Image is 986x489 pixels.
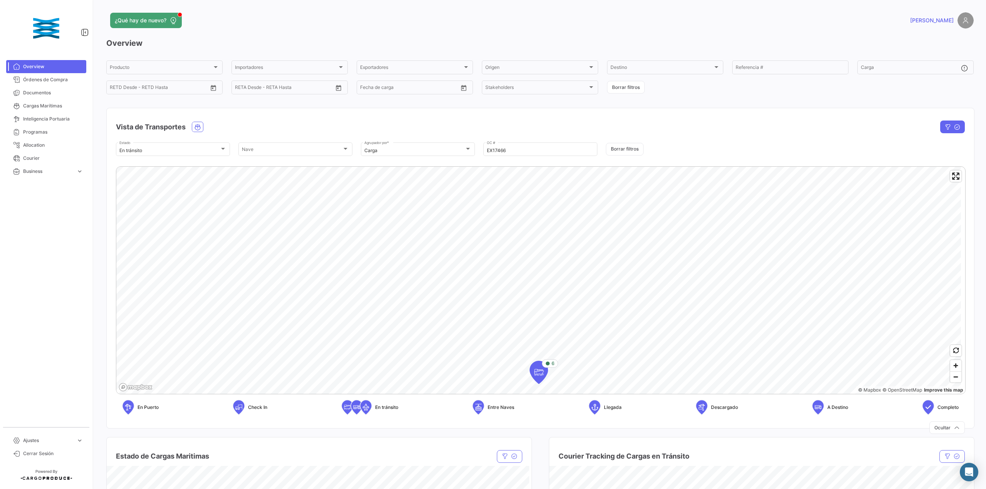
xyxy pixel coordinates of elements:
[957,12,974,28] img: placeholder-user.png
[604,404,622,411] span: Llegada
[6,126,86,139] a: Programas
[6,73,86,86] a: Órdenes de Compra
[950,171,961,182] button: Enter fullscreen
[937,404,959,411] span: Completo
[360,66,463,71] span: Exportadores
[929,421,965,434] button: Ocultar
[23,76,83,83] span: Órdenes de Compra
[235,66,337,71] span: Importadores
[6,99,86,112] a: Cargas Marítimas
[882,387,922,393] a: OpenStreetMap
[235,86,249,91] input: Desde
[242,148,342,153] span: Nave
[610,66,713,71] span: Destino
[858,387,881,393] a: Mapbox
[711,404,738,411] span: Descargado
[558,451,689,462] h4: Courier Tracking de Cargas en Tránsito
[106,38,974,49] h3: Overview
[6,60,86,73] a: Overview
[379,86,427,91] input: Hasta
[950,372,961,382] span: Zoom out
[458,82,470,94] button: Open calendar
[27,9,65,48] img: customer_38.png
[115,17,166,24] span: ¿Qué hay de nuevo?
[129,86,176,91] input: Hasta
[6,139,86,152] a: Allocation
[138,404,159,411] span: En Puerto
[23,129,83,136] span: Programas
[552,360,555,367] span: 6
[485,86,588,91] span: Stakeholders
[76,437,83,444] span: expand_more
[6,86,86,99] a: Documentos
[23,450,83,457] span: Cerrar Sesión
[110,13,182,28] button: ¿Qué hay de nuevo?
[23,116,83,122] span: Inteligencia Portuaria
[23,155,83,162] span: Courier
[960,463,978,481] div: Abrir Intercom Messenger
[23,102,83,109] span: Cargas Marítimas
[375,404,398,411] span: En tránsito
[248,404,267,411] span: Check In
[116,167,961,395] canvas: Map
[606,143,644,156] button: Borrar filtros
[23,168,73,175] span: Business
[924,387,963,393] a: Map feedback
[23,142,83,149] span: Allocation
[119,147,142,153] mat-select-trigger: En tránsito
[364,147,377,153] mat-select-trigger: Carga
[23,437,73,444] span: Ajustes
[6,112,86,126] a: Inteligencia Portuaria
[488,404,514,411] span: Entre Naves
[119,383,153,392] a: Mapbox logo
[360,86,374,91] input: Desde
[110,86,124,91] input: Desde
[23,63,83,70] span: Overview
[950,371,961,382] button: Zoom out
[76,168,83,175] span: expand_more
[827,404,848,411] span: A Destino
[110,66,212,71] span: Producto
[208,82,219,94] button: Open calendar
[192,122,203,132] button: Ocean
[116,451,209,462] h4: Estado de Cargas Maritimas
[23,89,83,96] span: Documentos
[6,152,86,165] a: Courier
[333,82,344,94] button: Open calendar
[254,86,302,91] input: Hasta
[910,17,954,24] span: [PERSON_NAME]
[950,360,961,371] button: Zoom in
[607,81,645,94] button: Borrar filtros
[530,361,548,384] div: Map marker
[485,66,588,71] span: Origen
[116,122,186,132] h4: Vista de Transportes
